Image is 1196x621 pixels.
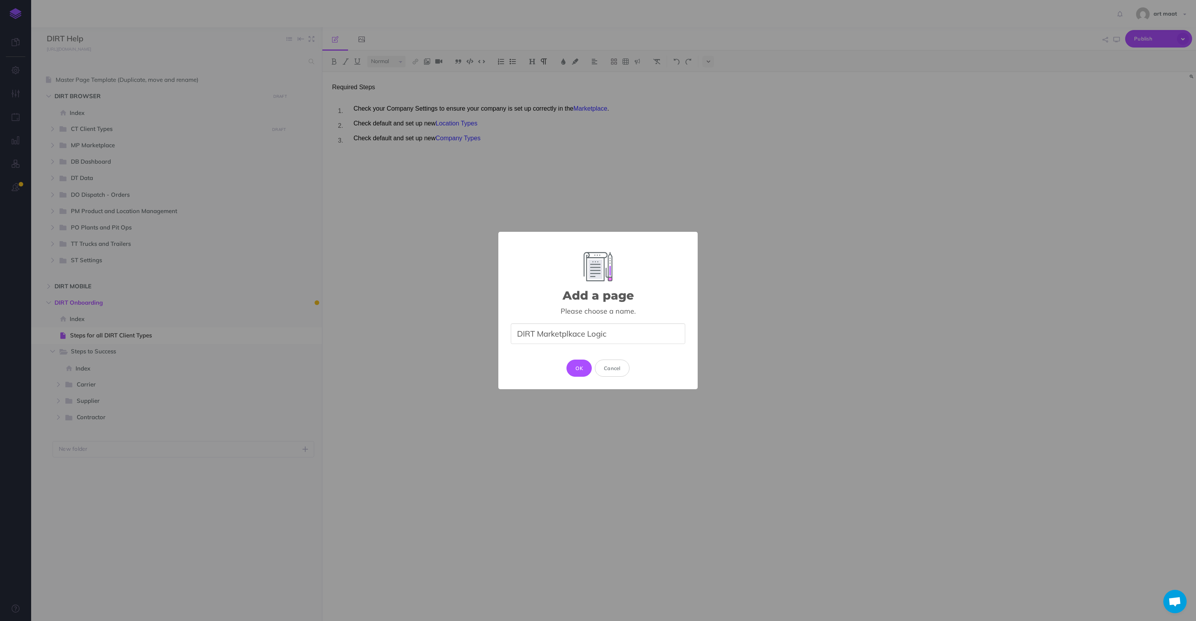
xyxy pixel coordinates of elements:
[584,252,613,281] img: Add Element Image
[511,307,685,316] div: Please choose a name.
[566,360,592,377] button: OK
[563,289,634,302] h2: Add a page
[595,360,630,377] button: Cancel
[1163,590,1187,613] a: Open chat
